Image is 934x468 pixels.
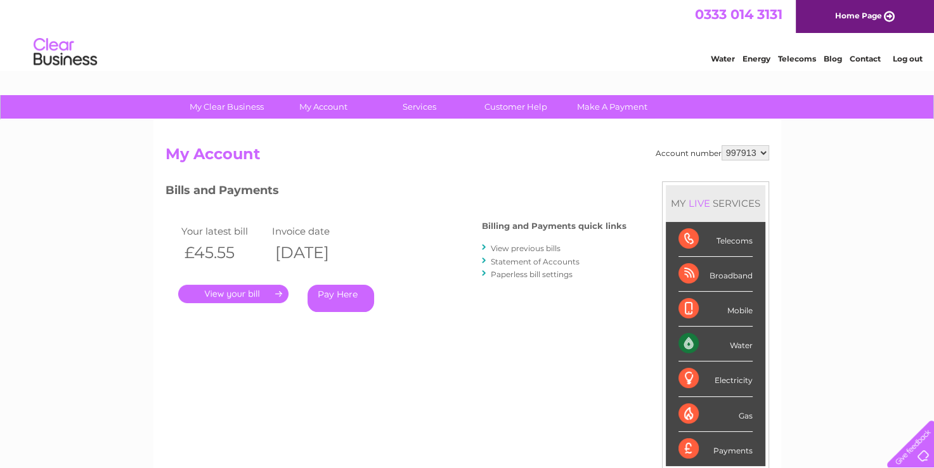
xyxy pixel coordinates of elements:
a: Paperless bill settings [491,270,573,279]
a: Statement of Accounts [491,257,580,266]
td: Your latest bill [178,223,269,240]
a: Pay Here [308,285,374,312]
a: Telecoms [778,54,816,63]
h3: Bills and Payments [165,181,626,204]
div: Mobile [678,292,753,327]
a: View previous bills [491,244,561,253]
div: Account number [656,145,769,160]
a: Customer Help [464,95,568,119]
td: Invoice date [269,223,360,240]
a: Blog [824,54,842,63]
th: [DATE] [269,240,360,266]
a: 0333 014 3131 [695,6,782,22]
h2: My Account [165,145,769,169]
div: Gas [678,397,753,432]
a: My Clear Business [174,95,279,119]
a: . [178,285,289,303]
div: LIVE [686,197,713,209]
img: logo.png [33,33,98,72]
a: Contact [850,54,881,63]
a: Energy [743,54,770,63]
div: Telecoms [678,222,753,257]
div: Electricity [678,361,753,396]
div: Payments [678,432,753,466]
div: MY SERVICES [666,185,765,221]
div: Water [678,327,753,361]
a: Make A Payment [560,95,665,119]
a: Services [367,95,472,119]
a: My Account [271,95,375,119]
a: Water [711,54,735,63]
a: Log out [892,54,922,63]
h4: Billing and Payments quick links [482,221,626,231]
div: Clear Business is a trading name of Verastar Limited (registered in [GEOGRAPHIC_DATA] No. 3667643... [168,7,767,62]
th: £45.55 [178,240,269,266]
div: Broadband [678,257,753,292]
